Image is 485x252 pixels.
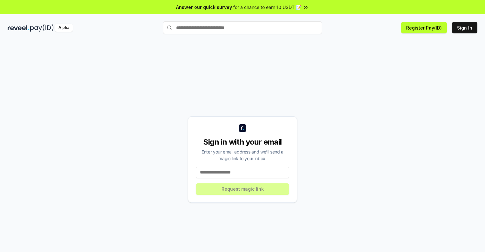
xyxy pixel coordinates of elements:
button: Sign In [452,22,477,33]
span: for a chance to earn 10 USDT 📝 [233,4,301,10]
div: Sign in with your email [196,137,289,147]
img: logo_small [239,124,246,132]
div: Enter your email address and we’ll send a magic link to your inbox. [196,148,289,162]
span: Answer our quick survey [176,4,232,10]
img: reveel_dark [8,24,29,32]
div: Alpha [55,24,73,32]
img: pay_id [30,24,54,32]
button: Register Pay(ID) [401,22,447,33]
